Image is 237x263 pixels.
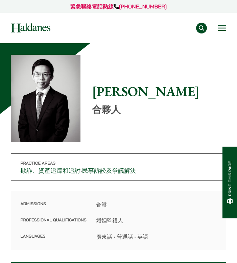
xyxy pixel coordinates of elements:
[20,200,86,216] dt: Admissions
[92,83,226,99] h1: [PERSON_NAME]
[70,3,167,10] a: 緊急聯絡電話熱線[PHONE_NUMBER]
[20,233,86,241] dt: Languages
[20,167,80,175] a: 欺詐、資產追踪和追討
[11,23,50,32] img: Logo of Haldanes
[20,216,86,233] dt: Professional Qualifications
[82,167,136,175] a: 民事訴訟及爭議解決
[11,153,226,181] p: •
[11,55,80,142] img: Henry Ma photo
[96,233,216,241] dd: 廣東話 • 普通話 • 英語
[92,104,226,116] p: 合夥人
[218,25,226,31] button: Open menu
[196,23,207,33] button: Search
[96,200,216,208] dd: 香港
[20,161,55,166] span: Practice Areas
[96,216,216,224] dd: 婚姻監禮人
